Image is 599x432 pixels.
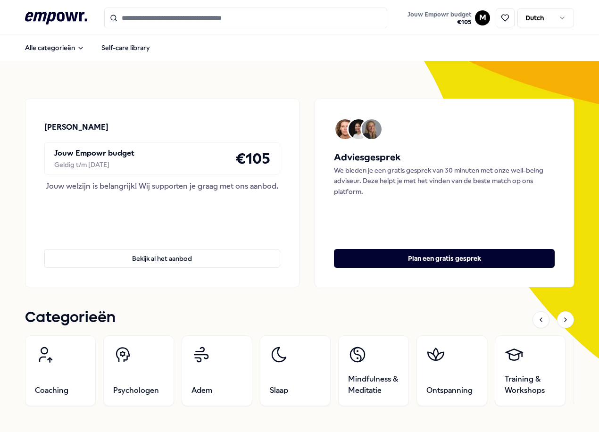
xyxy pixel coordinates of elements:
[44,180,280,192] div: Jouw welzijn is belangrijk! Wij supporten je graag met ons aanbod.
[191,385,212,396] span: Adem
[54,159,134,170] div: Geldig t/m [DATE]
[348,374,399,396] span: Mindfulness & Meditatie
[44,121,108,133] p: [PERSON_NAME]
[404,8,475,28] a: Jouw Empowr budget€105
[334,150,555,165] h5: Adviesgesprek
[408,18,471,26] span: € 105
[349,119,368,139] img: Avatar
[54,147,134,159] p: Jouw Empowr budget
[334,249,555,268] button: Plan een gratis gesprek
[182,335,252,406] a: Adem
[17,38,92,57] button: Alle categorieën
[475,10,490,25] button: M
[406,9,473,28] button: Jouw Empowr budget€105
[416,335,487,406] a: Ontspanning
[113,385,159,396] span: Psychologen
[25,306,116,330] h1: Categorieën
[104,8,387,28] input: Search for products, categories or subcategories
[44,234,280,268] a: Bekijk al het aanbod
[334,165,555,197] p: We bieden je een gratis gesprek van 30 minuten met onze well-being adviseur. Deze helpt je met he...
[505,374,556,396] span: Training & Workshops
[44,249,280,268] button: Bekijk al het aanbod
[426,385,473,396] span: Ontspanning
[408,11,471,18] span: Jouw Empowr budget
[17,38,158,57] nav: Main
[260,335,331,406] a: Slaap
[338,335,409,406] a: Mindfulness & Meditatie
[495,335,566,406] a: Training & Workshops
[94,38,158,57] a: Self-care library
[235,147,270,170] h4: € 105
[335,119,355,139] img: Avatar
[25,335,96,406] a: Coaching
[103,335,174,406] a: Psychologen
[362,119,382,139] img: Avatar
[270,385,288,396] span: Slaap
[35,385,68,396] span: Coaching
